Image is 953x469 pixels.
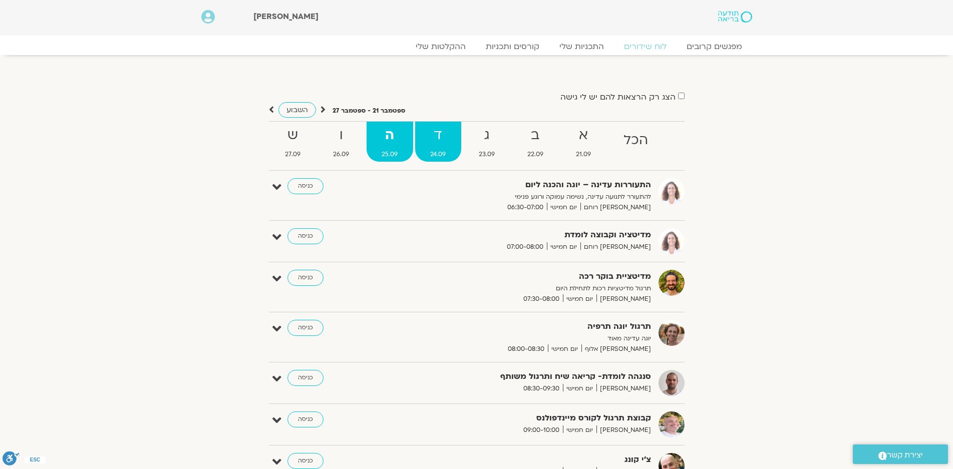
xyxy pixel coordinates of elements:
[253,11,319,22] span: [PERSON_NAME]
[318,122,365,162] a: ו26.09
[406,178,651,192] strong: התעוררות עדינה – יוגה והכנה ליום
[270,149,316,160] span: 27.09
[318,149,365,160] span: 26.09
[563,294,596,304] span: יום חמישי
[415,149,461,160] span: 24.09
[318,124,365,147] strong: ו
[677,42,752,52] a: מפגשים קרובים
[406,228,651,242] strong: מדיטציה וקבוצה לומדת
[463,124,510,147] strong: ג
[563,383,596,394] span: יום חמישי
[463,149,510,160] span: 23.09
[520,425,563,435] span: 09:00-10:00
[853,444,948,464] a: יצירת קשר
[333,106,405,116] p: ספטמבר 21 - ספטמבר 27
[608,122,663,162] a: הכל
[512,149,558,160] span: 22.09
[512,124,558,147] strong: ב
[512,122,558,162] a: ב22.09
[596,294,651,304] span: [PERSON_NAME]
[367,122,413,162] a: ה25.09
[287,453,324,469] a: כניסה
[406,42,476,52] a: ההקלטות שלי
[406,270,651,283] strong: מדיטציית בוקר רכה
[504,202,547,213] span: 06:30-07:00
[270,124,316,147] strong: ש
[560,93,676,102] label: הצג רק הרצאות להם יש לי גישה
[463,122,510,162] a: ג23.09
[476,42,549,52] a: קורסים ותכניות
[547,202,580,213] span: יום חמישי
[406,333,651,344] p: יוגה עדינה מאוד
[560,149,606,160] span: 21.09
[367,149,413,160] span: 25.09
[406,370,651,383] strong: סנגהה לומדת- קריאה שיח ותרגול משותף
[287,370,324,386] a: כניסה
[286,105,308,115] span: השבוע
[201,42,752,52] nav: Menu
[406,453,651,466] strong: צ'י קונג
[287,270,324,286] a: כניסה
[581,344,651,354] span: [PERSON_NAME] אלוף
[563,425,596,435] span: יום חמישי
[406,411,651,425] strong: קבוצת תרגול לקורס מיינדפולנס
[287,228,324,244] a: כניסה
[415,122,461,162] a: ד24.09
[504,344,548,354] span: 08:00-08:30
[406,192,651,202] p: להתעורר לתנועה עדינה, נשימה עמוקה ורוגע פנימי
[548,344,581,354] span: יום חמישי
[270,122,316,162] a: ש27.09
[503,242,547,252] span: 07:00-08:00
[608,129,663,152] strong: הכל
[287,320,324,336] a: כניסה
[278,102,316,118] a: השבוע
[596,425,651,435] span: [PERSON_NAME]
[406,320,651,333] strong: תרגול יוגה תרפיה
[614,42,677,52] a: לוח שידורים
[287,178,324,194] a: כניסה
[520,294,563,304] span: 07:30-08:00
[520,383,563,394] span: 08:30-09:30
[549,42,614,52] a: התכניות שלי
[887,448,923,462] span: יצירת קשר
[560,124,606,147] strong: א
[560,122,606,162] a: א21.09
[580,202,651,213] span: [PERSON_NAME] רוחם
[415,124,461,147] strong: ד
[547,242,580,252] span: יום חמישי
[367,124,413,147] strong: ה
[580,242,651,252] span: [PERSON_NAME] רוחם
[406,283,651,294] p: תרגול מדיטציות רכות לתחילת היום
[596,383,651,394] span: [PERSON_NAME]
[287,411,324,427] a: כניסה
